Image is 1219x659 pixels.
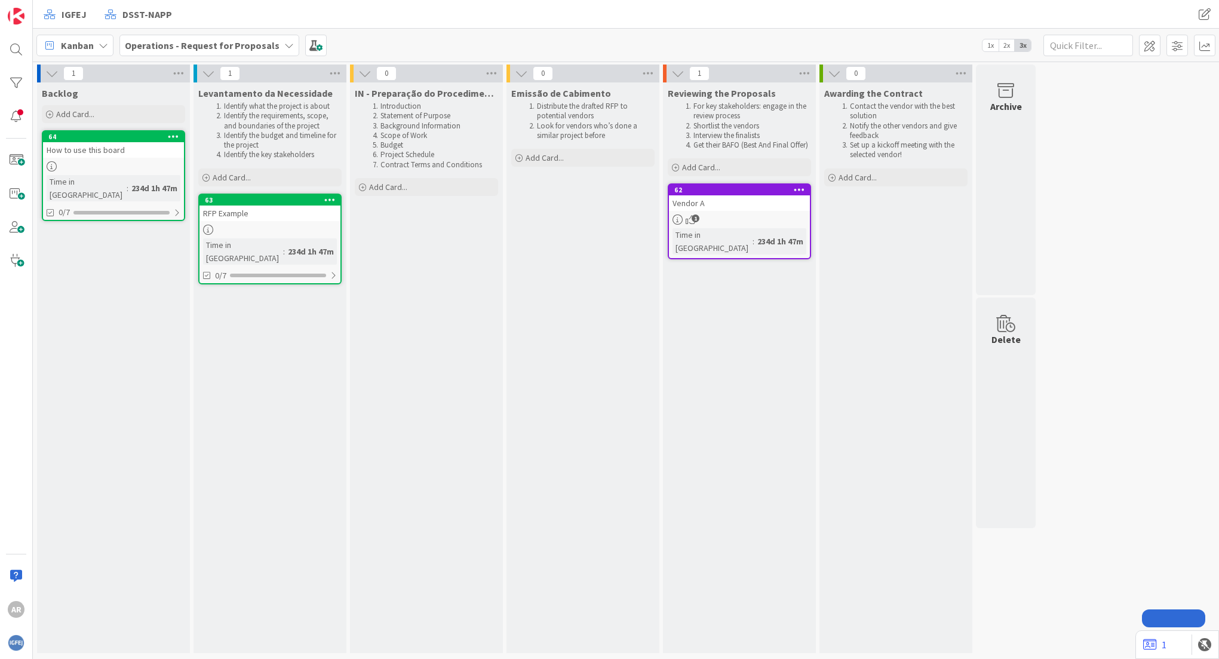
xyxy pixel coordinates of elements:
span: Add Card... [56,109,94,119]
span: Contract Terms and Conditions [380,160,482,170]
div: 63RFP Example [199,195,340,221]
span: 0 [376,66,397,81]
span: 0/7 [215,269,226,282]
span: Introduction [380,101,421,111]
span: Awarding the Contract [824,87,923,99]
span: Interview the finalists [693,130,760,140]
span: 1 [220,66,240,81]
div: Time in [GEOGRAPHIC_DATA] [203,238,283,265]
div: Vendor A [669,195,810,211]
span: Identify the budget and timeline for the project [224,130,338,150]
span: 1 [692,214,699,222]
b: Operations - Request for Proposals [125,39,280,51]
input: Quick Filter... [1043,35,1133,56]
span: 1x [982,39,999,51]
span: Levantamento da Necessidade [198,87,333,99]
span: : [753,235,754,248]
span: Identify the requirements, scope, and boundaries of the project [224,111,330,130]
img: avatar [8,635,24,651]
span: : [283,245,285,258]
span: Add Card... [213,172,251,183]
span: Contact the vendor with the best solution [850,101,957,121]
div: 63 [205,196,340,204]
div: 234d 1h 47m [128,182,180,195]
span: 1 [689,66,710,81]
span: Budget [380,140,403,150]
img: Visit kanbanzone.com [8,8,24,24]
span: IN - Preparação do Procedimento [355,87,498,99]
span: Statement of Purpose [380,111,450,121]
div: How to use this board [43,142,184,158]
span: Add Card... [682,162,720,173]
span: 3x [1015,39,1031,51]
div: Time in [GEOGRAPHIC_DATA] [47,175,127,201]
span: Add Card... [369,182,407,192]
div: 62 [674,186,810,194]
span: Add Card... [839,172,877,183]
span: Backlog [42,87,78,99]
span: 0 [533,66,553,81]
a: DSST-NAPP [97,4,179,25]
span: Emissão de Cabimento [511,87,611,99]
div: Archive [990,99,1022,114]
div: 64How to use this board [43,131,184,158]
span: Background Information [380,121,460,131]
div: 234d 1h 47m [285,245,337,258]
span: IGFEJ [62,7,87,22]
span: Kanban [61,38,94,53]
div: AR [8,601,24,618]
span: Identify what the project is about [224,101,330,111]
span: Project Schedule [380,149,434,160]
span: Shortlist the vendors [693,121,759,131]
span: Scope of Work [380,130,427,140]
span: 0 [846,66,866,81]
span: 2x [999,39,1015,51]
div: 63 [199,195,340,206]
span: DSST-NAPP [122,7,172,22]
span: Look for vendors who’s done a similar project before [537,121,639,140]
span: For key stakeholders: engage in the review process [693,101,808,121]
div: 234d 1h 47m [754,235,806,248]
a: 1 [1143,637,1166,652]
div: 62Vendor A [669,185,810,211]
span: Reviewing the Proposals [668,87,776,99]
span: Get their BAFO (Best And Final Offer) [693,140,808,150]
div: Time in [GEOGRAPHIC_DATA] [673,228,753,255]
div: 64 [43,131,184,142]
span: 1 [63,66,84,81]
div: Delete [991,332,1021,347]
span: Distribute the drafted RFP to potential vendors [537,101,630,121]
div: 64 [48,133,184,141]
div: RFP Example [199,206,340,221]
a: IGFEJ [36,4,94,25]
span: Notify the other vendors and give feedback [850,121,959,140]
div: 62 [669,185,810,195]
span: : [127,182,128,195]
span: Add Card... [526,152,564,163]
span: 0/7 [59,206,70,219]
span: Set up a kickoff meeting with the selected vendor! [850,140,956,160]
span: Identify the key stakeholders [224,149,314,160]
